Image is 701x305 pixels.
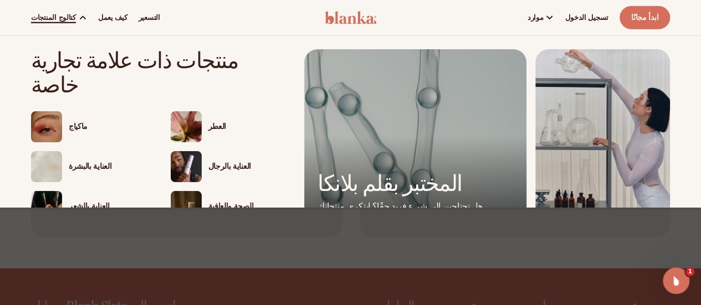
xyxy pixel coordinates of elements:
font: العناية بالبشرة [69,161,111,172]
font: المختبر بقلم بلانكا [318,170,462,198]
font: العطر [208,121,226,132]
a: ابدأ مجانًا [620,6,670,29]
a: الشموع والبخور على الطاولة. الصحة والعافية [171,191,288,222]
a: زهرة وردية اللون تتفتح. العطر [171,111,288,142]
font: التسعير [139,13,160,23]
a: عينة من كريم مرطب. العناية بالبشرة [31,151,149,182]
img: أنثى في المختبر مع المعدات. [535,49,670,277]
img: ذكر يحمل زجاجة مرطب. [171,151,202,182]
a: شعر الأنثى مسحوب إلى الخلف باستخدام المشابك. العناية بالشعر [31,191,149,222]
font: منتجات ذات علامة تجارية خاصة [31,48,238,99]
font: كيف يعمل [98,13,127,23]
font: تسجيل الدخول [565,13,608,23]
img: الشموع والبخور على الطاولة. [171,191,202,222]
a: أنثى مع مكياج عيون لامع. ماكياج [31,111,149,142]
font: هل تحتاجين إلى شيء فريد حقًا؟ ابتكري منتجاتكِ الخاصة من الصفر مع خبراء التجميل لدينا. [318,200,482,224]
font: العناية بالرجال [208,161,251,172]
iframe: الدردشة المباشرة عبر الاتصال الداخلي [663,267,689,294]
font: 1 [688,268,692,275]
img: أنثى مع مكياج عيون لامع. [31,111,62,142]
font: الصحة والعافية [208,201,254,211]
font: كتالوج المنتجات [31,13,76,23]
a: صيغة المنتج المجهرية. المختبر بقلم بلانكا هل تحتاجين إلى شيء فريد حقًا؟ ابتكري منتجاتكِ الخاصة من... [304,49,526,277]
font: ابدأ مجانًا [631,12,658,23]
a: ذكر يحمل زجاجة مرطب. العناية بالرجال [171,151,288,182]
img: الشعار [325,11,377,24]
img: عينة من كريم مرطب. [31,151,62,182]
img: زهرة وردية اللون تتفتح. [171,111,202,142]
font: العناية بالشعر [69,201,110,211]
img: شعر الأنثى مسحوب إلى الخلف باستخدام المشابك. [31,191,62,222]
font: ماكياج [69,121,88,132]
font: موارد [528,13,544,23]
